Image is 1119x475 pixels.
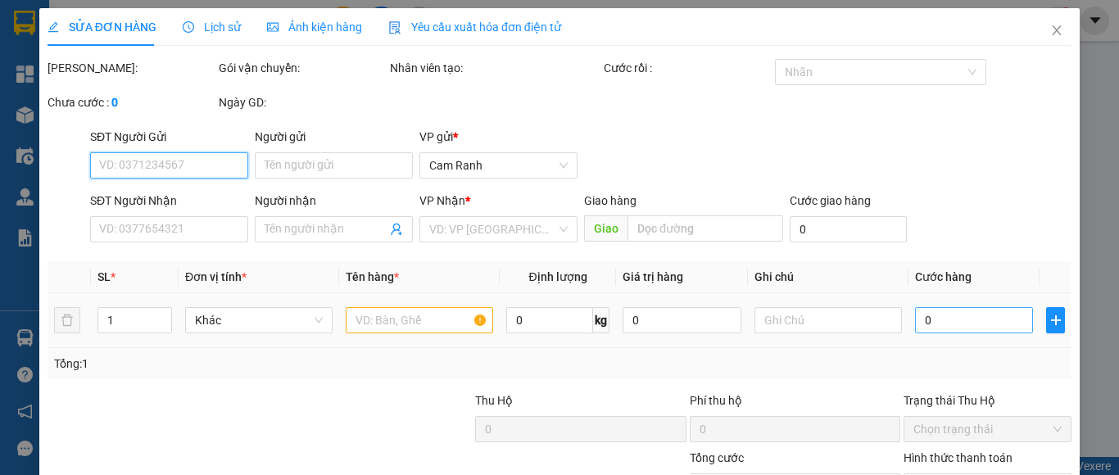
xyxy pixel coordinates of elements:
span: Ảnh kiện hàng [267,20,362,34]
span: plus [1047,314,1064,327]
div: Phí thu hộ [690,391,900,416]
span: edit [48,21,59,33]
span: Tên hàng [346,270,399,283]
div: SĐT Người Nhận [90,192,248,210]
input: Cước giao hàng [790,216,907,242]
label: Hình thức thanh toán [904,451,1013,464]
span: SL [97,270,111,283]
span: user-add [390,223,403,236]
span: close [1050,24,1063,37]
div: Tổng: 1 [54,355,433,373]
span: Chọn trạng thái [913,417,1062,441]
img: icon [388,21,401,34]
div: SĐT Người Gửi [90,128,248,146]
input: Ghi Chú [754,307,902,333]
div: VP gửi [419,128,578,146]
span: Yêu cầu xuất hóa đơn điện tử [388,20,561,34]
div: Nhân viên tạo: [390,59,600,77]
span: SỬA ĐƠN HÀNG [48,20,156,34]
button: delete [54,307,80,333]
span: Cam Ranh [429,153,568,178]
span: kg [593,307,609,333]
div: Trạng thái Thu Hộ [904,391,1071,409]
div: Chưa cước : [48,93,215,111]
span: picture [267,21,279,33]
div: Ngày GD: [219,93,387,111]
button: Close [1034,8,1080,54]
input: VD: Bàn, Ghế [346,307,493,333]
div: Gói vận chuyển: [219,59,387,77]
th: Ghi chú [748,261,908,293]
button: plus [1046,307,1065,333]
input: Dọc đường [627,215,783,242]
span: Cước hàng [915,270,972,283]
span: Tổng cước [690,451,744,464]
div: [PERSON_NAME]: [48,59,215,77]
b: 0 [111,96,118,109]
span: Khác [195,308,323,332]
span: Giao hàng [584,194,637,207]
span: clock-circle [183,21,194,33]
span: Đơn vị tính [185,270,247,283]
div: Cước rồi : [604,59,772,77]
span: Định lượng [528,270,587,283]
span: Giá trị hàng [623,270,683,283]
div: Người gửi [255,128,413,146]
div: Người nhận [255,192,413,210]
label: Cước giao hàng [790,194,871,207]
span: Thu Hộ [475,394,513,407]
span: Lịch sử [183,20,241,34]
span: VP Nhận [419,194,465,207]
span: Giao [584,215,627,242]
